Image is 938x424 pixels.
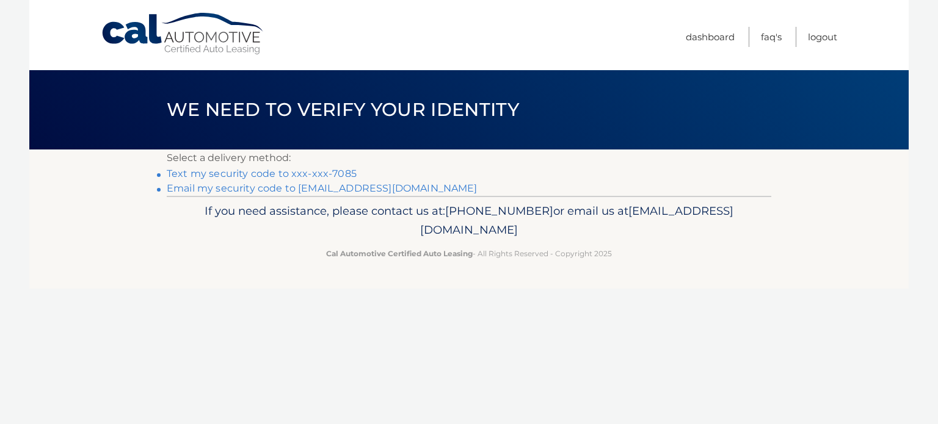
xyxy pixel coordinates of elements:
span: [PHONE_NUMBER] [445,204,553,218]
a: Email my security code to [EMAIL_ADDRESS][DOMAIN_NAME] [167,182,478,194]
p: Select a delivery method: [167,149,771,167]
a: Logout [808,27,837,47]
strong: Cal Automotive Certified Auto Leasing [326,249,473,258]
span: We need to verify your identity [167,98,519,121]
p: If you need assistance, please contact us at: or email us at [175,201,763,240]
a: FAQ's [761,27,782,47]
a: Text my security code to xxx-xxx-7085 [167,168,357,179]
p: - All Rights Reserved - Copyright 2025 [175,247,763,260]
a: Cal Automotive [101,12,266,56]
a: Dashboard [686,27,735,47]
